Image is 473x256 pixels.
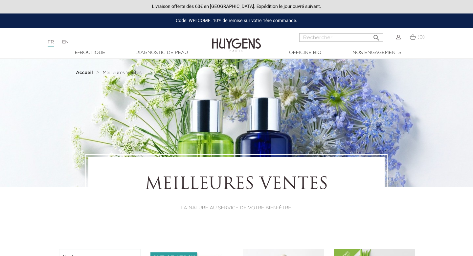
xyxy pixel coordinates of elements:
a: FR [48,40,54,47]
a: Meilleures Ventes [102,70,142,75]
button:  [371,31,382,40]
a: Diagnostic de peau [129,49,194,56]
div: | [44,38,192,46]
input: Rechercher [299,33,383,42]
img: Huygens [212,28,261,53]
strong: Accueil [76,70,93,75]
span: (0) [417,35,425,39]
a: EN [62,40,69,44]
a: Accueil [76,70,94,75]
a: Officine Bio [272,49,338,56]
i:  [372,32,380,40]
a: E-Boutique [57,49,123,56]
p: LA NATURE AU SERVICE DE VOTRE BIEN-ÊTRE. [106,205,367,212]
h1: Meilleures Ventes [106,175,367,195]
a: Nos engagements [344,49,410,56]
